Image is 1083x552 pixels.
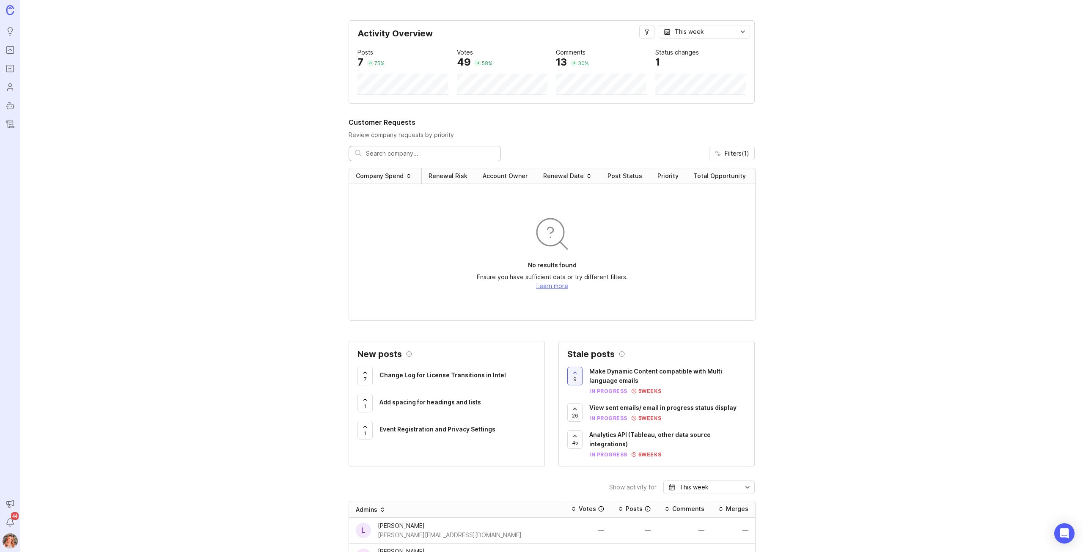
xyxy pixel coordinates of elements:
span: 1 [364,403,366,410]
div: Priority [657,172,679,180]
button: 26 [567,403,583,422]
div: Comments [672,505,704,513]
div: 7 [357,57,363,67]
div: Renewal Date [543,172,584,180]
span: 1 [364,430,366,437]
img: svg+xml;base64,PHN2ZyB3aWR0aD0iMTEiIGhlaWdodD0iMTEiIGZpbGw9Im5vbmUiIHhtbG5zPSJodHRwOi8vd3d3LnczLm... [632,452,636,457]
a: Autopilot [3,98,18,113]
a: Analytics API (Tableau, other data source integrations)in progress5weeks [589,430,746,458]
div: 5 weeks [636,451,662,458]
h2: Stale posts [567,350,615,358]
div: L [356,523,371,538]
span: 26 [572,412,578,419]
div: in progress [589,387,627,395]
span: 9 [573,376,577,383]
span: 45 [572,439,578,446]
a: Change Log for License Transitions in Intel [379,371,536,382]
a: View sent emails/ email in progress status displayin progress5weeks [589,403,746,422]
div: 1 [655,57,660,67]
span: 44 [11,512,19,520]
div: Activity Overview [357,29,746,44]
div: Renewal Risk [429,172,467,180]
div: 30 % [578,60,589,67]
svg: toggle icon [736,28,750,35]
div: in progress [589,451,627,458]
div: — [618,527,651,533]
div: Company Spend [356,172,404,180]
img: Canny Home [6,5,14,15]
button: 1 [357,394,373,412]
div: Account Owner [483,172,528,180]
p: No results found [528,261,577,269]
a: Event Registration and Privacy Settings [379,425,536,436]
span: View sent emails/ email in progress status display [589,404,737,411]
div: in progress [589,415,627,422]
div: [PERSON_NAME][EMAIL_ADDRESS][DOMAIN_NAME] [378,530,522,540]
span: Add spacing for headings and lists [379,398,481,406]
h2: New posts [357,350,402,358]
a: Users [3,80,18,95]
div: 75 % [374,60,385,67]
div: Total Opportunity [693,172,746,180]
button: 45 [567,430,583,449]
span: Event Registration and Privacy Settings [379,426,495,433]
a: Make Dynamic Content compatible with Multi language emailsin progress5weeks [589,367,746,395]
div: Open Intercom Messenger [1054,523,1075,544]
div: 49 [457,57,471,67]
img: svg+xml;base64,PHN2ZyB3aWR0aD0iMTEiIGhlaWdodD0iMTEiIGZpbGw9Im5vbmUiIHhtbG5zPSJodHRwOi8vd3d3LnczLm... [632,416,636,420]
div: — [664,527,704,533]
span: Filters [725,149,749,158]
div: This week [675,27,704,36]
button: Announcements [3,496,18,511]
button: 9 [567,367,583,385]
div: Posts [626,505,643,513]
div: Post Status [607,172,642,180]
div: — [718,527,748,533]
a: Learn more [536,282,568,289]
p: Review company requests by priority [349,131,755,139]
span: 7 [364,376,367,383]
div: 5 weeks [636,415,662,422]
svg: toggle icon [741,484,754,491]
span: Analytics API (Tableau, other data source integrations) [589,431,711,448]
a: Roadmaps [3,61,18,76]
div: Votes [579,505,596,513]
div: This week [679,483,709,492]
button: Bronwen W [3,533,18,549]
div: Posts [357,48,373,57]
button: Filters(1) [709,147,755,160]
img: svg+xml;base64,PHN2ZyB3aWR0aD0iMTEiIGhlaWdodD0iMTEiIGZpbGw9Im5vbmUiIHhtbG5zPSJodHRwOi8vd3d3LnczLm... [632,389,636,393]
div: 5 weeks [636,387,662,395]
div: [PERSON_NAME] [378,521,522,530]
div: Votes [457,48,473,57]
button: Notifications [3,515,18,530]
div: Show activity for [609,484,657,490]
span: Change Log for License Transitions in Intel [379,371,506,379]
button: 1 [357,421,373,439]
div: 13 [556,57,567,67]
a: Portal [3,42,18,58]
a: Changelog [3,117,18,132]
div: 58 % [482,60,492,67]
div: Admins [356,505,377,514]
span: ( 1 ) [742,150,749,157]
div: Merges [726,505,748,513]
div: Comments [556,48,585,57]
button: 7 [357,367,373,385]
p: Ensure you have sufficient data or try different filters. [477,273,628,281]
a: Ideas [3,24,18,39]
span: Make Dynamic Content compatible with Multi language emails [589,368,722,384]
input: Search company... [366,149,495,158]
a: Add spacing for headings and lists [379,398,536,409]
div: — [571,527,604,533]
h2: Customer Requests [349,117,755,127]
img: svg+xml;base64,PHN2ZyB3aWR0aD0iOTYiIGhlaWdodD0iOTYiIGZpbGw9Im5vbmUiIHhtbG5zPSJodHRwOi8vd3d3LnczLm... [532,214,572,254]
div: Status changes [655,48,699,57]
